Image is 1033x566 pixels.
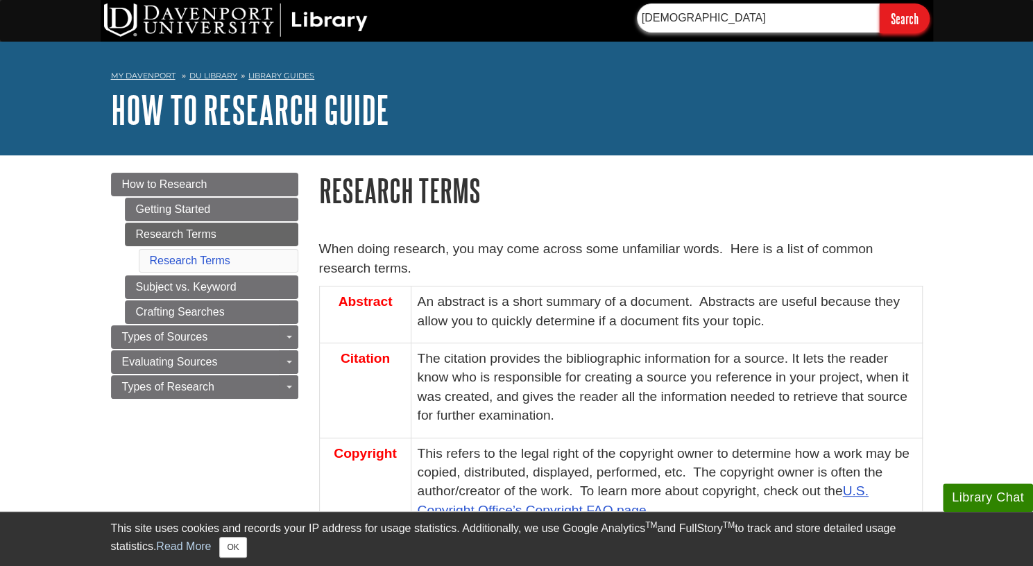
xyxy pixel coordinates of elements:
[723,520,735,530] sup: TM
[219,537,246,558] button: Close
[125,198,298,221] a: Getting Started
[637,3,880,33] input: Find Articles, Books, & More...
[111,67,923,89] nav: breadcrumb
[341,351,390,366] span: Citation
[122,178,207,190] span: How to Research
[417,444,916,520] p: This refers to the legal right of the copyright owner to determine how a work may be copied, dist...
[645,520,657,530] sup: TM
[111,70,176,82] a: My Davenport
[125,223,298,246] a: Research Terms
[111,325,298,349] a: Types of Sources
[111,375,298,399] a: Types of Research
[156,540,211,552] a: Read More
[125,300,298,324] a: Crafting Searches
[637,3,930,33] form: Searches DU Library's articles, books, and more
[111,520,923,558] div: This site uses cookies and records your IP address for usage statistics. Additionally, we use Goo...
[122,381,214,393] span: Types of Research
[111,173,298,399] div: Guide Page Menu
[417,292,916,330] p: An abstract is a short summary of a document. Abstracts are useful because they allow you to quic...
[319,173,923,208] h1: Research Terms
[122,331,208,343] span: Types of Sources
[111,350,298,374] a: Evaluating Sources
[104,3,368,37] img: DU Library
[111,88,389,131] a: How to Research Guide
[150,255,230,266] a: Research Terms
[880,3,930,33] input: Search
[189,71,237,80] a: DU Library
[334,446,397,461] b: Copyright
[248,71,314,80] a: Library Guides
[111,173,298,196] a: How to Research
[417,349,916,425] p: The citation provides the bibliographic information for a source. It lets the reader know who is ...
[339,294,393,309] span: Abstract
[319,239,923,280] p: When doing research, you may come across some unfamiliar words. Here is a list of common research...
[943,483,1033,512] button: Library Chat
[125,275,298,299] a: Subject vs. Keyword
[122,356,218,368] span: Evaluating Sources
